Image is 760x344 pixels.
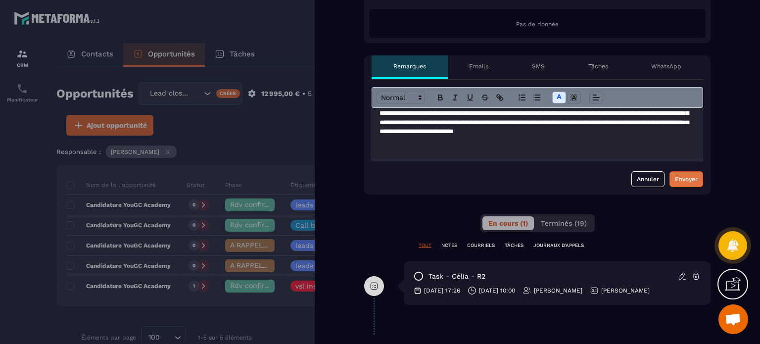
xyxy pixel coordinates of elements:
p: Remarques [393,62,426,70]
p: WhatsApp [651,62,681,70]
p: SMS [532,62,545,70]
p: Emails [469,62,488,70]
p: task - Célia - R2 [428,272,485,281]
div: Envoyer [675,174,698,184]
p: COURRIELS [467,242,495,249]
p: [DATE] 10:00 [479,287,515,295]
p: [PERSON_NAME] [534,287,582,295]
p: [DATE] 17:26 [424,287,460,295]
p: TOUT [419,242,431,249]
button: Terminés (19) [535,216,593,230]
button: Annuler [631,171,665,187]
span: Terminés (19) [541,219,587,227]
div: Ouvrir le chat [718,304,748,334]
button: Envoyer [669,171,703,187]
p: TÂCHES [505,242,523,249]
button: En cours (1) [482,216,534,230]
p: [PERSON_NAME] [601,287,650,295]
span: Pas de donnée [516,21,559,28]
p: JOURNAUX D'APPELS [533,242,584,249]
p: NOTES [441,242,457,249]
span: En cours (1) [488,219,528,227]
p: Tâches [588,62,608,70]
